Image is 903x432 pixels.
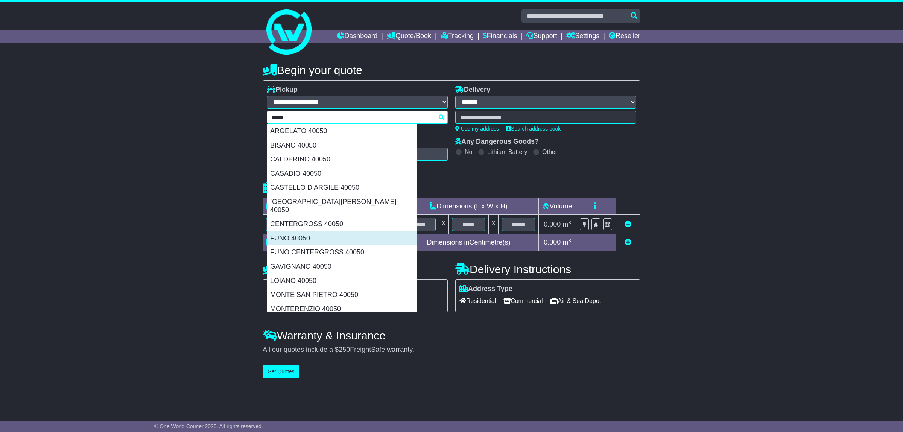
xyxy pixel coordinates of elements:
[267,217,417,231] div: CENTERGROSS 40050
[489,215,499,234] td: x
[267,167,417,181] div: CASADIO 40050
[503,295,543,307] span: Commercial
[506,126,561,132] a: Search address book
[263,182,357,194] h4: Package details |
[568,220,571,225] sup: 3
[154,423,263,429] span: © One World Courier 2025. All rights reserved.
[544,239,561,246] span: 0.000
[387,30,431,43] a: Quote/Book
[455,126,499,132] a: Use my address
[267,86,298,94] label: Pickup
[455,263,640,275] h4: Delivery Instructions
[339,346,350,353] span: 250
[609,30,640,43] a: Reseller
[267,124,417,138] div: ARGELATO 40050
[263,329,640,342] h4: Warranty & Insurance
[487,148,528,155] label: Lithium Battery
[544,221,561,228] span: 0.000
[267,231,417,246] div: FUNO 40050
[267,138,417,153] div: BISANO 40050
[625,239,631,246] a: Add new item
[398,198,538,215] td: Dimensions (L x W x H)
[455,138,539,146] label: Any Dangerous Goods?
[263,64,640,76] h4: Begin your quote
[267,181,417,195] div: CASTELLO D ARGILE 40050
[263,346,640,354] div: All our quotes include a $ FreightSafe warranty.
[263,198,326,215] td: Type
[538,198,576,215] td: Volume
[526,30,557,43] a: Support
[562,221,571,228] span: m
[441,30,474,43] a: Tracking
[263,263,448,275] h4: Pickup Instructions
[267,245,417,260] div: FUNO CENTERGROSS 40050
[455,86,490,94] label: Delivery
[566,30,599,43] a: Settings
[267,260,417,274] div: GAVIGNANO 40050
[439,215,448,234] td: x
[625,221,631,228] a: Remove this item
[267,152,417,167] div: CALDERINO 40050
[568,238,571,243] sup: 3
[263,234,326,251] td: Total
[263,365,299,378] button: Get Quotes
[337,30,377,43] a: Dashboard
[459,285,512,293] label: Address Type
[267,111,448,124] typeahead: Please provide city
[465,148,472,155] label: No
[542,148,557,155] label: Other
[267,274,417,288] div: LOIANO 40050
[267,302,417,316] div: MONTERENZIO 40050
[267,288,417,302] div: MONTE SAN PIETRO 40050
[398,234,538,251] td: Dimensions in Centimetre(s)
[459,295,496,307] span: Residential
[267,195,417,217] div: [GEOGRAPHIC_DATA][PERSON_NAME] 40050
[483,30,517,43] a: Financials
[562,239,571,246] span: m
[550,295,601,307] span: Air & Sea Depot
